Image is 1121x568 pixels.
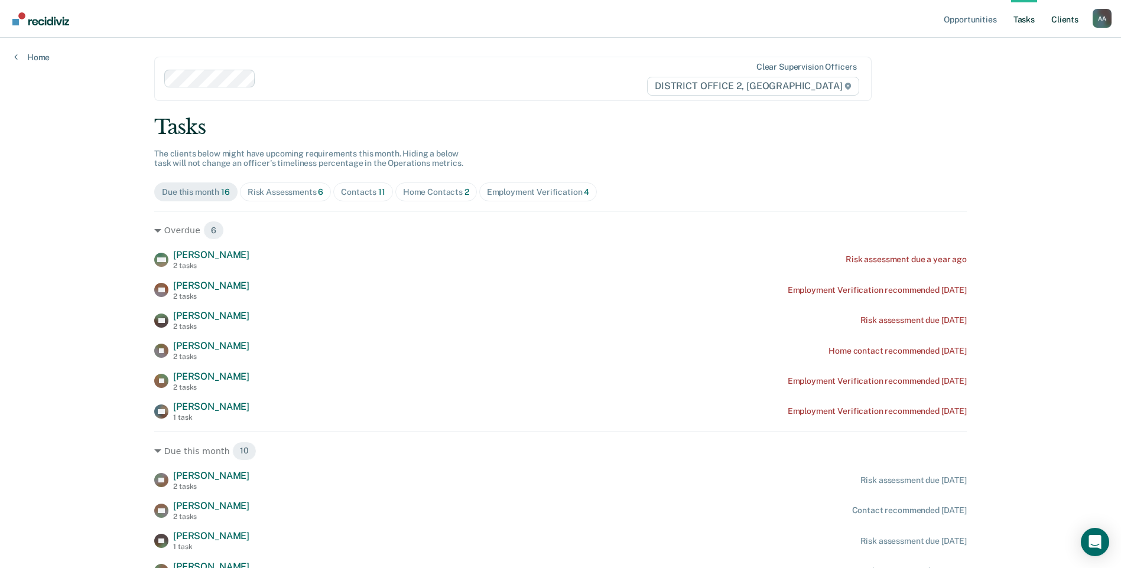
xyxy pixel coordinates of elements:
span: DISTRICT OFFICE 2, [GEOGRAPHIC_DATA] [647,77,859,96]
div: 2 tasks [173,512,249,521]
span: [PERSON_NAME] [173,530,249,541]
div: Due this month 10 [154,442,967,461]
div: 2 tasks [173,322,249,331]
div: Risk Assessments [248,187,324,197]
div: Overdue 6 [154,221,967,240]
a: Home [14,52,50,63]
span: 2 [464,187,469,197]
div: A A [1093,9,1112,28]
span: [PERSON_NAME] [173,280,249,291]
span: 10 [232,442,256,461]
div: Open Intercom Messenger [1081,528,1109,556]
div: 1 task [173,413,249,422]
div: Tasks [154,115,967,139]
span: [PERSON_NAME] [173,310,249,321]
div: 2 tasks [173,352,249,361]
div: 2 tasks [173,262,249,270]
div: Employment Verification recommended [DATE] [788,406,967,416]
span: 16 [221,187,230,197]
span: [PERSON_NAME] [173,371,249,382]
div: Employment Verification [487,187,590,197]
div: 2 tasks [173,292,249,301]
span: 6 [203,221,224,240]
span: 11 [378,187,385,197]
span: The clients below might have upcoming requirements this month. Hiding a below task will not chang... [154,149,463,168]
div: Risk assessment due [DATE] [860,475,967,485]
span: [PERSON_NAME] [173,340,249,351]
span: [PERSON_NAME] [173,470,249,481]
button: Profile dropdown button [1093,9,1112,28]
div: Home Contacts [403,187,469,197]
span: [PERSON_NAME] [173,401,249,412]
div: Employment Verification recommended [DATE] [788,376,967,386]
div: Employment Verification recommended [DATE] [788,285,967,295]
img: Recidiviz [12,12,69,25]
div: Risk assessment due a year ago [846,254,967,265]
div: Risk assessment due [DATE] [860,536,967,546]
div: Contact recommended [DATE] [852,505,967,515]
div: Contacts [341,187,385,197]
div: 2 tasks [173,482,249,491]
div: Due this month [162,187,230,197]
div: 2 tasks [173,383,249,391]
span: [PERSON_NAME] [173,500,249,511]
div: Home contact recommended [DATE] [828,346,967,356]
span: 4 [584,187,589,197]
span: [PERSON_NAME] [173,249,249,260]
div: Clear supervision officers [756,62,857,72]
div: 1 task [173,543,249,551]
div: Risk assessment due [DATE] [860,315,967,325]
span: 6 [318,187,323,197]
